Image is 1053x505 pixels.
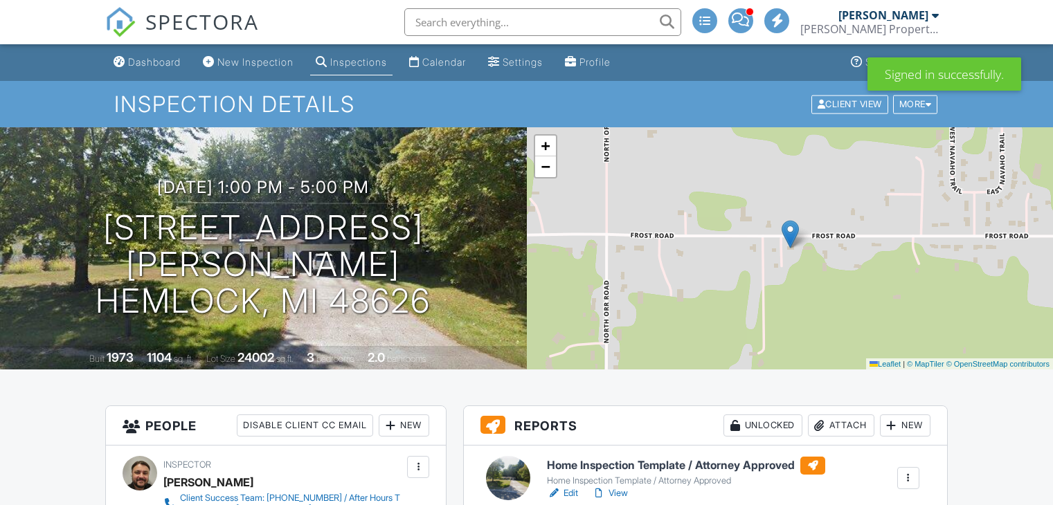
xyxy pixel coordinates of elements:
[867,57,1021,91] div: Signed in successfully.
[157,178,369,196] h3: [DATE] 1:00 pm - 5:00 pm
[723,414,802,437] div: Unlocked
[579,56,611,68] div: Profile
[316,353,354,364] span: bedrooms
[330,56,387,68] div: Inspections
[559,50,616,75] a: Profile
[89,353,105,364] span: Built
[404,8,681,36] input: Search everything...
[105,7,136,37] img: The Best Home Inspection Software - Spectora
[541,158,550,175] span: −
[907,360,944,368] a: © MapTiler
[217,56,294,68] div: New Inspection
[845,50,945,75] a: Support Center
[22,210,505,319] h1: [STREET_ADDRESS][PERSON_NAME] Hemlock, MI 48626
[870,360,901,368] a: Leaflet
[865,56,939,68] div: Support Center
[106,406,446,446] h3: People
[782,220,799,248] img: Marker
[503,56,543,68] div: Settings
[197,50,299,75] a: New Inspection
[108,50,186,75] a: Dashboard
[379,414,429,437] div: New
[880,414,930,437] div: New
[810,98,892,109] a: Client View
[946,360,1050,368] a: © OpenStreetMap contributors
[404,50,471,75] a: Calendar
[800,22,939,36] div: Webb Property Inspection
[163,459,211,470] span: Inspector
[547,486,578,500] a: Edit
[174,353,193,364] span: sq. ft.
[128,56,181,68] div: Dashboard
[237,350,274,365] div: 24002
[145,7,259,36] span: SPECTORA
[237,414,373,437] div: Disable Client CC Email
[163,472,253,493] div: [PERSON_NAME]
[547,457,825,487] a: Home Inspection Template / Attorney Approved Home Inspection Template / Attorney Approved
[541,137,550,154] span: +
[903,360,905,368] span: |
[893,95,938,113] div: More
[310,50,393,75] a: Inspections
[368,350,385,365] div: 2.0
[547,457,825,475] h6: Home Inspection Template / Attorney Approved
[592,486,628,500] a: View
[547,475,825,486] div: Home Inspection Template / Attorney Approved
[206,353,235,364] span: Lot Size
[107,350,134,365] div: 1973
[464,406,947,446] h3: Reports
[276,353,294,364] span: sq.ft.
[147,350,172,365] div: 1104
[422,56,466,68] div: Calendar
[811,95,888,113] div: Client View
[838,8,928,22] div: [PERSON_NAME]
[808,414,874,437] div: Attach
[483,50,548,75] a: Settings
[105,19,259,48] a: SPECTORA
[307,350,314,365] div: 3
[387,353,426,364] span: bathrooms
[535,156,556,177] a: Zoom out
[535,136,556,156] a: Zoom in
[114,92,939,116] h1: Inspection Details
